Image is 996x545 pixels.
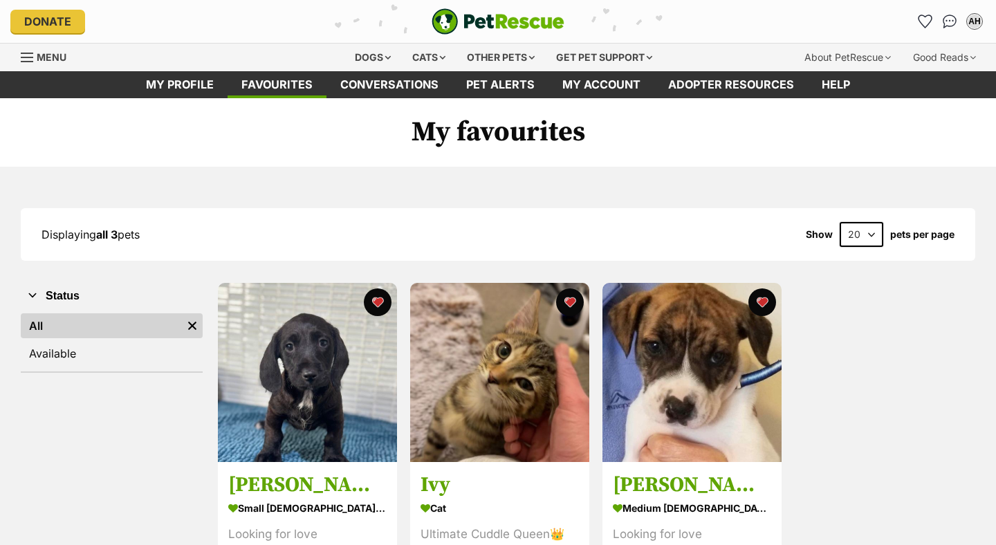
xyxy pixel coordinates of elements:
a: Remove filter [182,313,203,338]
img: logo-e224e6f780fb5917bec1dbf3a21bbac754714ae5b6737aabdf751b685950b380.svg [432,8,564,35]
button: favourite [748,288,776,316]
div: medium [DEMOGRAPHIC_DATA] Dog [613,499,771,519]
a: Menu [21,44,76,68]
div: Looking for love [613,526,771,544]
img: chat-41dd97257d64d25036548639549fe6c8038ab92f7586957e7f3b1b290dea8141.svg [943,15,957,28]
button: favourite [364,288,391,316]
span: Menu [37,51,66,63]
div: Looking for love [228,526,387,544]
div: Status [21,311,203,371]
a: My profile [132,71,228,98]
strong: all 3 [96,228,118,241]
img: Stanley [602,283,782,462]
a: Help [808,71,864,98]
a: Pet alerts [452,71,548,98]
div: Good Reads [903,44,986,71]
a: Conversations [939,10,961,33]
a: All [21,313,182,338]
h3: [PERSON_NAME] [613,472,771,499]
div: Get pet support [546,44,662,71]
a: My account [548,71,654,98]
h3: Ivy [421,472,579,499]
button: My account [963,10,986,33]
button: favourite [556,288,584,316]
a: Favourites [914,10,936,33]
h3: [PERSON_NAME] [228,472,387,499]
a: Available [21,341,203,366]
a: Donate [10,10,85,33]
div: About PetRescue [795,44,901,71]
div: Cats [403,44,455,71]
div: small [DEMOGRAPHIC_DATA] Dog [228,499,387,519]
button: Status [21,287,203,305]
div: Ultimate Cuddle Queen👑 [421,526,579,544]
img: Dudley [218,283,397,462]
a: conversations [326,71,452,98]
img: Ivy [410,283,589,462]
a: PetRescue [432,8,564,35]
div: Dogs [345,44,400,71]
a: Favourites [228,71,326,98]
div: Other pets [457,44,544,71]
label: pets per page [890,229,954,240]
div: AH [968,15,981,28]
span: Show [806,229,833,240]
div: Cat [421,499,579,519]
a: Adopter resources [654,71,808,98]
span: Displaying pets [41,228,140,241]
ul: Account quick links [914,10,986,33]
